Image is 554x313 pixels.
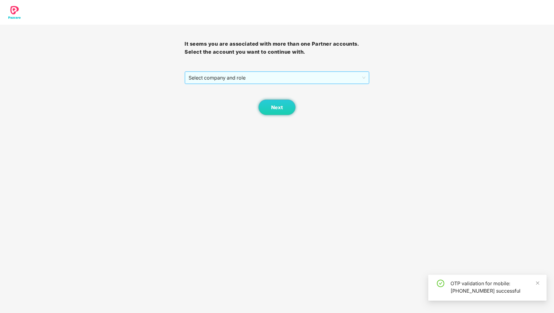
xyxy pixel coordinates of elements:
span: close [536,281,540,285]
span: check-circle [437,280,444,287]
button: Next [259,100,295,115]
h3: It seems you are associated with more than one Partner accounts. Select the account you want to c... [185,40,369,56]
span: Next [271,105,283,110]
span: Select company and role [189,72,365,84]
div: OTP validation for mobile: [PHONE_NUMBER] successful [450,280,539,294]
